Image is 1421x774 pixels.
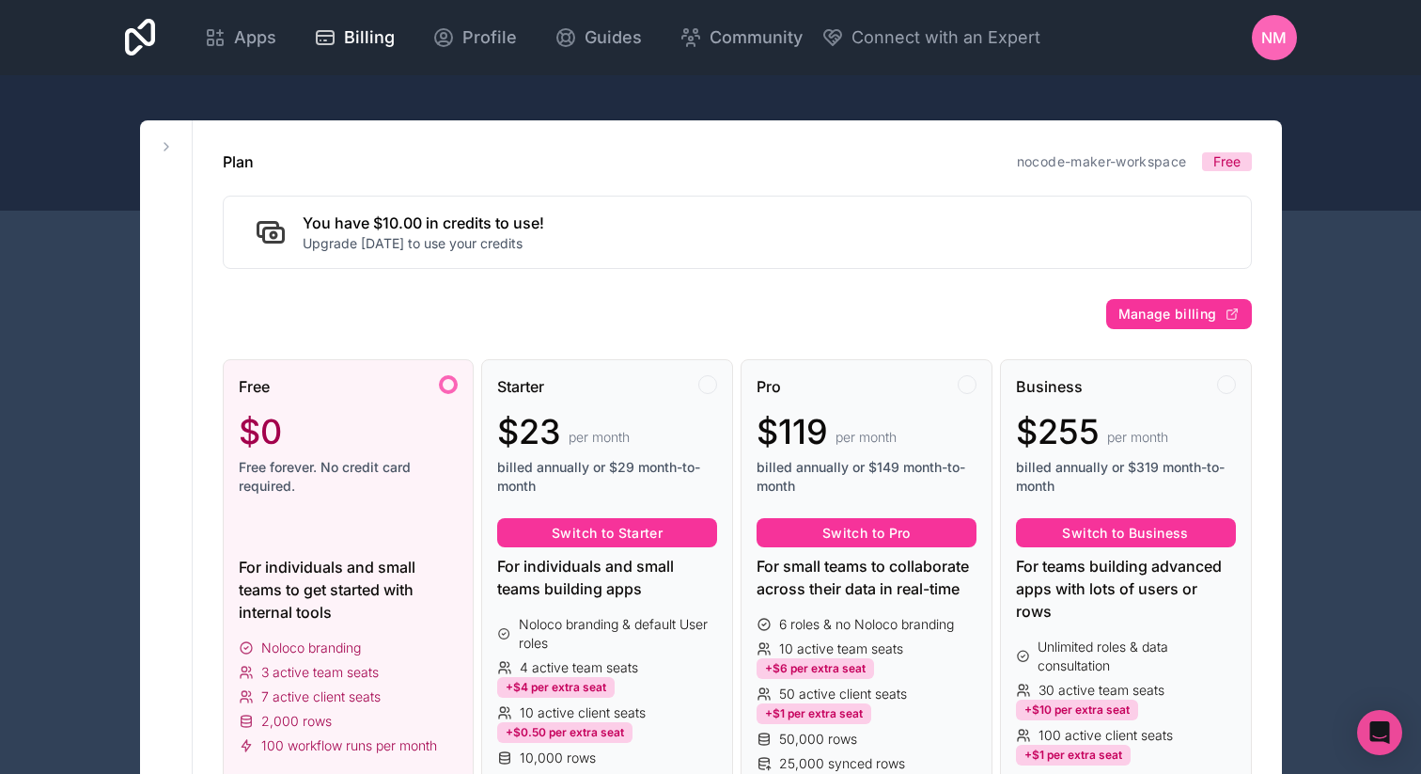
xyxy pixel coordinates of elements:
[462,24,517,51] span: Profile
[1118,306,1217,323] span: Manage billing
[497,458,717,496] span: billed annually or $29 month-to-month
[497,722,632,743] div: +$0.50 per extra seat
[1357,710,1402,755] div: Open Intercom Messenger
[779,730,857,749] span: 50,000 rows
[1016,745,1131,766] div: +$1 per extra seat
[239,375,270,398] span: Free
[1261,26,1287,49] span: NM
[835,428,897,447] span: per month
[239,556,459,624] div: For individuals and small teams to get started with internal tools
[234,24,276,51] span: Apps
[710,24,803,51] span: Community
[1017,153,1187,169] a: nocode-maker-workspace
[1016,458,1236,496] span: billed annually or $319 month-to-month
[239,458,459,496] span: Free forever. No credit card required.
[757,375,781,398] span: Pro
[757,703,871,724] div: +$1 per extra seat
[757,658,874,679] div: +$6 per extra seat
[569,428,630,447] span: per month
[497,413,561,450] span: $23
[1016,518,1236,548] button: Switch to Business
[223,150,254,173] h1: Plan
[585,24,642,51] span: Guides
[779,685,907,703] span: 50 active client seats
[497,555,717,600] div: For individuals and small teams building apps
[664,17,818,58] a: Community
[497,518,717,548] button: Switch to Starter
[757,555,976,600] div: For small teams to collaborate across their data in real-time
[821,24,1040,51] button: Connect with an Expert
[344,24,395,51] span: Billing
[520,658,638,677] span: 4 active team seats
[779,640,903,658] span: 10 active team seats
[779,615,954,634] span: 6 roles & no Noloco branding
[261,639,361,657] span: Noloco branding
[757,413,828,450] span: $119
[1106,299,1252,329] button: Manage billing
[757,458,976,496] span: billed annually or $149 month-to-month
[417,17,532,58] a: Profile
[1016,375,1083,398] span: Business
[1213,152,1241,171] span: Free
[520,749,596,767] span: 10,000 rows
[757,518,976,548] button: Switch to Pro
[261,687,381,706] span: 7 active client seats
[1038,681,1164,700] span: 30 active team seats
[1016,555,1236,623] div: For teams building advanced apps with lots of users or rows
[303,212,544,234] h2: You have $10.00 in credits to use!
[189,17,291,58] a: Apps
[851,24,1040,51] span: Connect with an Expert
[1016,413,1100,450] span: $255
[239,413,282,450] span: $0
[539,17,657,58] a: Guides
[497,677,615,698] div: +$4 per extra seat
[303,234,544,253] p: Upgrade [DATE] to use your credits
[261,736,437,755] span: 100 workflow runs per month
[779,754,905,773] span: 25,000 synced rows
[1038,638,1235,675] span: Unlimited roles & data consultation
[497,375,544,398] span: Starter
[1107,428,1168,447] span: per month
[519,615,717,653] span: Noloco branding & default User roles
[1038,726,1173,745] span: 100 active client seats
[261,663,379,682] span: 3 active team seats
[299,17,410,58] a: Billing
[1016,700,1138,720] div: +$10 per extra seat
[261,712,332,731] span: 2,000 rows
[520,703,646,722] span: 10 active client seats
